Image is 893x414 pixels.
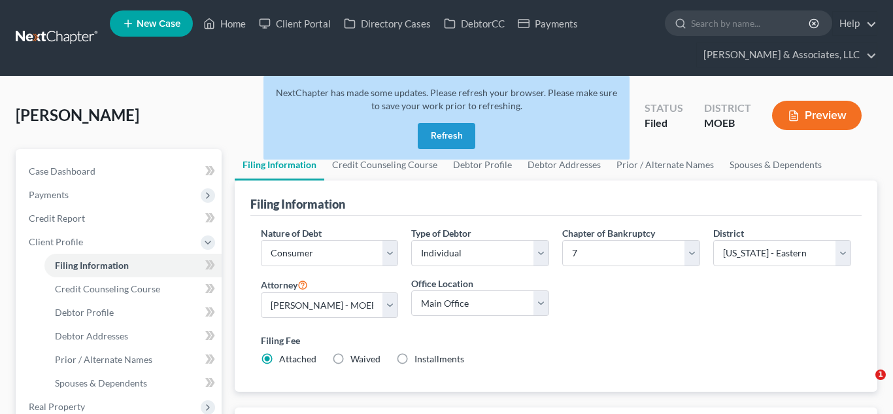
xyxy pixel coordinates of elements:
a: Credit Report [18,207,222,230]
a: Filing Information [44,254,222,277]
a: Home [197,12,252,35]
label: Office Location [411,277,473,290]
button: Preview [772,101,862,130]
a: Prior / Alternate Names [44,348,222,371]
span: Real Property [29,401,85,412]
label: Attorney [261,277,308,292]
div: District [704,101,751,116]
span: Debtor Profile [55,307,114,318]
span: Client Profile [29,236,83,247]
div: Filed [645,116,683,131]
span: Credit Counseling Course [55,283,160,294]
input: Search by name... [691,11,811,35]
span: Installments [414,353,464,364]
a: Case Dashboard [18,160,222,183]
span: NextChapter has made some updates. Please refresh your browser. Please make sure to save your wor... [276,87,617,111]
span: 1 [875,370,886,380]
a: [PERSON_NAME] & Associates, LLC [697,43,877,67]
span: Filing Information [55,260,129,271]
span: Debtor Addresses [55,330,128,341]
div: MOEB [704,116,751,131]
a: Debtor Profile [44,301,222,324]
div: Filing Information [250,196,345,212]
label: Type of Debtor [411,226,471,240]
a: Client Portal [252,12,337,35]
span: Payments [29,189,69,200]
label: Filing Fee [261,334,852,347]
label: Nature of Debt [261,226,322,240]
iframe: Intercom live chat [849,370,880,401]
a: Directory Cases [337,12,437,35]
a: Payments [511,12,584,35]
a: Spouses & Dependents [722,149,830,181]
div: Status [645,101,683,116]
a: DebtorCC [437,12,511,35]
span: New Case [137,19,180,29]
label: District [713,226,744,240]
a: Credit Counseling Course [44,277,222,301]
span: [PERSON_NAME] [16,105,139,124]
span: Attached [279,353,316,364]
span: Case Dashboard [29,165,95,177]
span: Prior / Alternate Names [55,354,152,365]
a: Filing Information [235,149,324,181]
span: Waived [350,353,380,364]
button: Refresh [418,123,475,149]
a: Debtor Addresses [44,324,222,348]
span: Spouses & Dependents [55,377,147,388]
label: Chapter of Bankruptcy [562,226,655,240]
a: Prior / Alternate Names [609,149,722,181]
a: Spouses & Dependents [44,371,222,395]
span: Credit Report [29,213,85,224]
a: Help [833,12,877,35]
